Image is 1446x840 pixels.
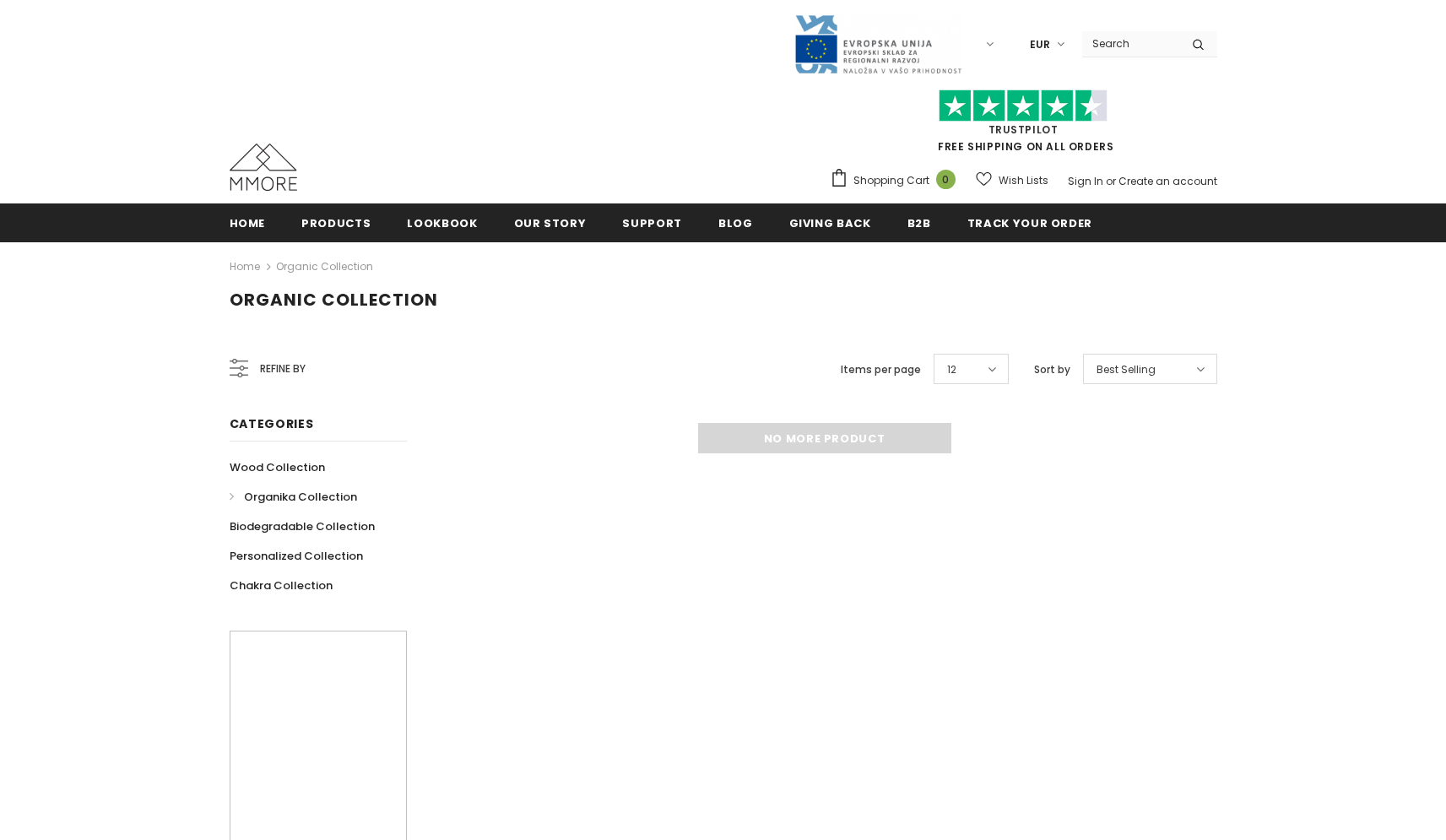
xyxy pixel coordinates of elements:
[230,215,266,231] span: Home
[1068,174,1103,188] a: Sign In
[230,203,266,241] a: Home
[967,215,1092,231] span: Track your order
[301,203,371,241] a: Products
[244,489,357,505] span: Organika Collection
[830,168,964,193] a: Shopping Cart 0
[988,122,1059,137] a: Trustpilot
[230,512,375,541] a: Biodegradable Collection
[939,89,1108,122] img: Trust Pilot Stars
[514,203,587,241] a: Our Story
[230,482,357,512] a: Organika Collection
[936,170,956,189] span: 0
[1030,36,1050,53] span: EUR
[230,541,363,571] a: Personalized Collection
[230,518,375,534] span: Biodegradable Collection
[789,203,871,241] a: Giving back
[622,215,682,231] span: support
[1034,361,1070,378] label: Sort by
[230,415,314,432] span: Categories
[907,215,931,231] span: B2B
[841,361,921,378] label: Items per page
[230,288,438,312] span: Organic Collection
[230,571,333,600] a: Chakra Collection
[1097,361,1156,378] span: Best Selling
[622,203,682,241] a: support
[260,360,306,378] span: Refine by
[967,203,1092,241] a: Track your order
[907,203,931,241] a: B2B
[1118,174,1217,188] a: Create an account
[718,203,753,241] a: Blog
[230,459,325,475] span: Wood Collection
[853,172,929,189] span: Shopping Cart
[976,165,1048,195] a: Wish Lists
[830,97,1217,154] span: FREE SHIPPING ON ALL ORDERS
[230,257,260,277] a: Home
[276,259,373,274] a: Organic Collection
[230,453,325,482] a: Wood Collection
[230,144,297,191] img: MMORE Cases
[1106,174,1116,188] span: or
[1082,31,1179,56] input: Search Site
[718,215,753,231] span: Blog
[407,203,477,241] a: Lookbook
[301,215,371,231] span: Products
[999,172,1048,189] span: Wish Lists
[793,14,962,75] img: Javni Razpis
[793,36,962,51] a: Javni Razpis
[947,361,956,378] span: 12
[514,215,587,231] span: Our Story
[407,215,477,231] span: Lookbook
[230,577,333,593] span: Chakra Collection
[230,548,363,564] span: Personalized Collection
[789,215,871,231] span: Giving back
